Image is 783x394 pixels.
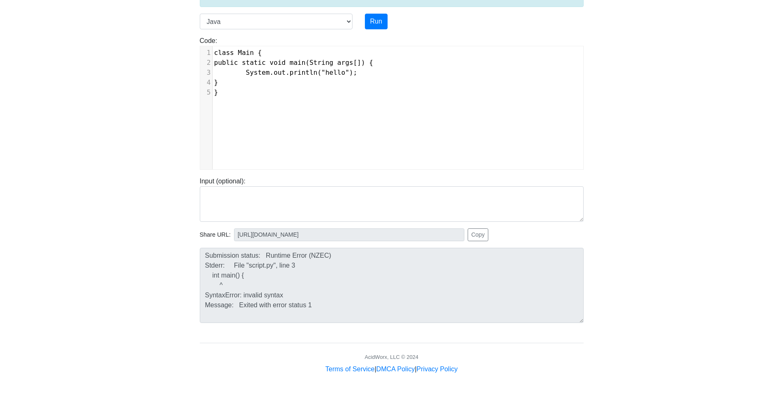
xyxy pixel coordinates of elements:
a: DMCA Policy [376,366,415,373]
input: No share available yet [234,228,464,241]
div: Code: [194,36,590,170]
button: Run [365,14,388,29]
span: System.out.println("hello"); [214,69,357,76]
span: Share URL: [200,230,231,240]
span: class Main { [214,49,262,57]
div: AcidWorx, LLC © 2024 [364,353,418,361]
div: 2 [200,58,212,68]
div: 5 [200,88,212,97]
button: Copy [468,228,489,241]
div: Input (optional): [194,176,590,222]
span: } [214,78,218,86]
div: 4 [200,78,212,88]
div: 3 [200,68,212,78]
a: Terms of Service [325,366,374,373]
span: } [214,88,218,96]
div: 1 [200,48,212,58]
span: public static void main(String args[]) { [214,59,373,66]
div: | | [325,364,457,374]
a: Privacy Policy [416,366,458,373]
